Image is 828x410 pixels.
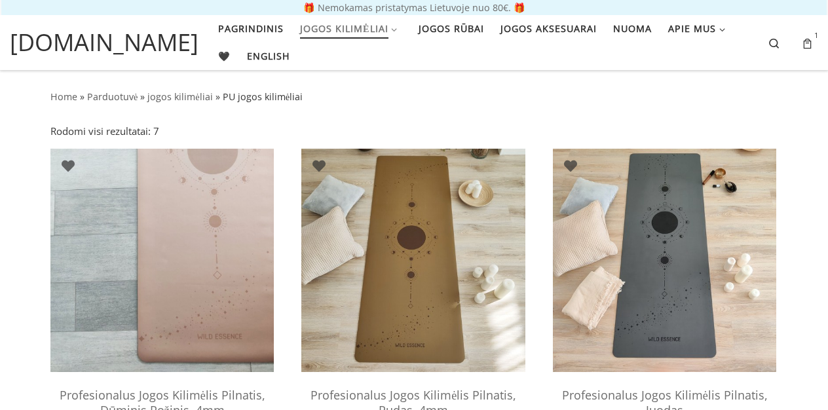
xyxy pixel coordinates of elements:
span: 🖤 [218,43,231,67]
p: 🎁 Nemokamas pristatymas Lietuvoje nuo 80€. 🎁 [13,3,815,12]
span: Nuoma [613,15,652,39]
a: English [243,43,295,70]
span: Jogos aksesuarai [500,15,597,39]
a: [DOMAIN_NAME] [10,25,198,60]
span: Apie mus [668,15,716,39]
a: 🖤 [214,43,235,70]
a: Home [50,90,77,103]
a: Jogos kilimėliai [296,15,406,43]
span: Pagrindinis [218,15,284,39]
sup: 1 [814,35,818,50]
span: Jogos kilimėliai [300,15,388,39]
a: 1 [791,23,828,63]
span: Jogos rūbai [419,15,484,39]
span: » [80,90,85,103]
a: Parduotuvė [87,90,138,103]
p: Rodomi visi rezultatai: 7 [50,124,159,139]
a: Pagrindinis [214,15,288,43]
a: Jogos aksesuarai [497,15,601,43]
a: jogos kilimėliai [147,90,212,103]
span: » [140,90,145,103]
span: » [216,90,220,103]
a: Nuoma [609,15,656,43]
span: English [247,43,290,67]
a: Jogos rūbai [415,15,489,43]
span: PU jogos kilimėliai [223,90,303,103]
